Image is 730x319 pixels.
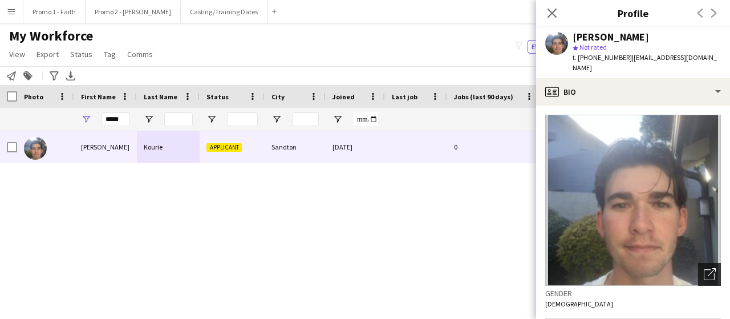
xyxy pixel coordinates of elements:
[579,43,607,51] span: Not rated
[698,263,721,286] div: Open photos pop-in
[454,92,513,101] span: Jobs (last 90 days)
[9,49,25,59] span: View
[123,47,157,62] a: Comms
[9,27,93,45] span: My Workforce
[23,1,86,23] button: Promo 1 - Faith
[81,114,91,124] button: Open Filter Menu
[573,53,632,62] span: t. [PHONE_NUMBER]
[353,112,378,126] input: Joined Filter Input
[24,137,47,160] img: Rowan Kourie
[447,131,541,163] div: 0
[127,49,153,59] span: Comms
[144,114,154,124] button: Open Filter Menu
[102,112,130,126] input: First Name Filter Input
[292,112,319,126] input: City Filter Input
[528,40,588,54] button: Everyone11,478
[32,47,63,62] a: Export
[144,92,177,101] span: Last Name
[392,92,417,101] span: Last job
[5,47,30,62] a: View
[536,6,730,21] h3: Profile
[81,92,116,101] span: First Name
[164,112,193,126] input: Last Name Filter Input
[70,49,92,59] span: Status
[206,92,229,101] span: Status
[271,114,282,124] button: Open Filter Menu
[545,115,721,286] img: Crew avatar or photo
[573,32,649,42] div: [PERSON_NAME]
[265,131,326,163] div: Sandton
[206,143,242,152] span: Applicant
[536,78,730,106] div: Bio
[545,288,721,298] h3: Gender
[64,69,78,83] app-action-btn: Export XLSX
[545,300,613,308] span: [DEMOGRAPHIC_DATA]
[181,1,267,23] button: Casting/Training Dates
[332,114,343,124] button: Open Filter Menu
[99,47,120,62] a: Tag
[206,114,217,124] button: Open Filter Menu
[227,112,258,126] input: Status Filter Input
[104,49,116,59] span: Tag
[271,92,285,101] span: City
[66,47,97,62] a: Status
[332,92,355,101] span: Joined
[74,131,137,163] div: [PERSON_NAME]
[573,53,717,72] span: | [EMAIL_ADDRESS][DOMAIN_NAME]
[326,131,385,163] div: [DATE]
[36,49,59,59] span: Export
[137,131,200,163] div: Kourie
[86,1,181,23] button: Promo 2 - [PERSON_NAME]
[5,69,18,83] app-action-btn: Notify workforce
[47,69,61,83] app-action-btn: Advanced filters
[24,92,43,101] span: Photo
[21,69,35,83] app-action-btn: Add to tag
